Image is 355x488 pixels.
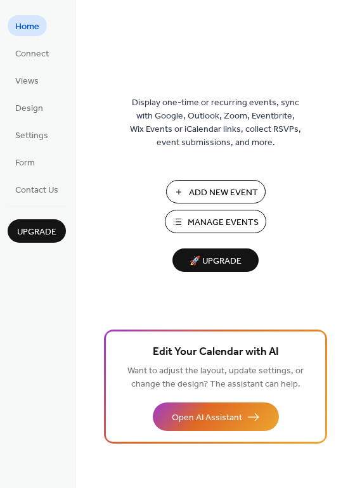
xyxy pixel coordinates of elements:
[15,102,43,115] span: Design
[15,157,35,170] span: Form
[8,97,51,118] a: Design
[15,129,48,143] span: Settings
[15,184,58,197] span: Contact Us
[8,42,56,63] a: Connect
[17,226,56,239] span: Upgrade
[15,48,49,61] span: Connect
[8,151,42,172] a: Form
[8,124,56,145] a: Settings
[15,75,39,88] span: Views
[188,216,259,229] span: Manage Events
[189,186,258,200] span: Add New Event
[15,20,39,34] span: Home
[8,15,47,36] a: Home
[165,210,266,233] button: Manage Events
[8,219,66,243] button: Upgrade
[127,363,304,393] span: Want to adjust the layout, update settings, or change the design? The assistant can help.
[8,179,66,200] a: Contact Us
[172,411,242,425] span: Open AI Assistant
[172,248,259,272] button: 🚀 Upgrade
[153,402,279,431] button: Open AI Assistant
[180,253,251,270] span: 🚀 Upgrade
[153,344,279,361] span: Edit Your Calendar with AI
[8,70,46,91] a: Views
[166,180,266,203] button: Add New Event
[130,96,301,150] span: Display one-time or recurring events, sync with Google, Outlook, Zoom, Eventbrite, Wix Events or ...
